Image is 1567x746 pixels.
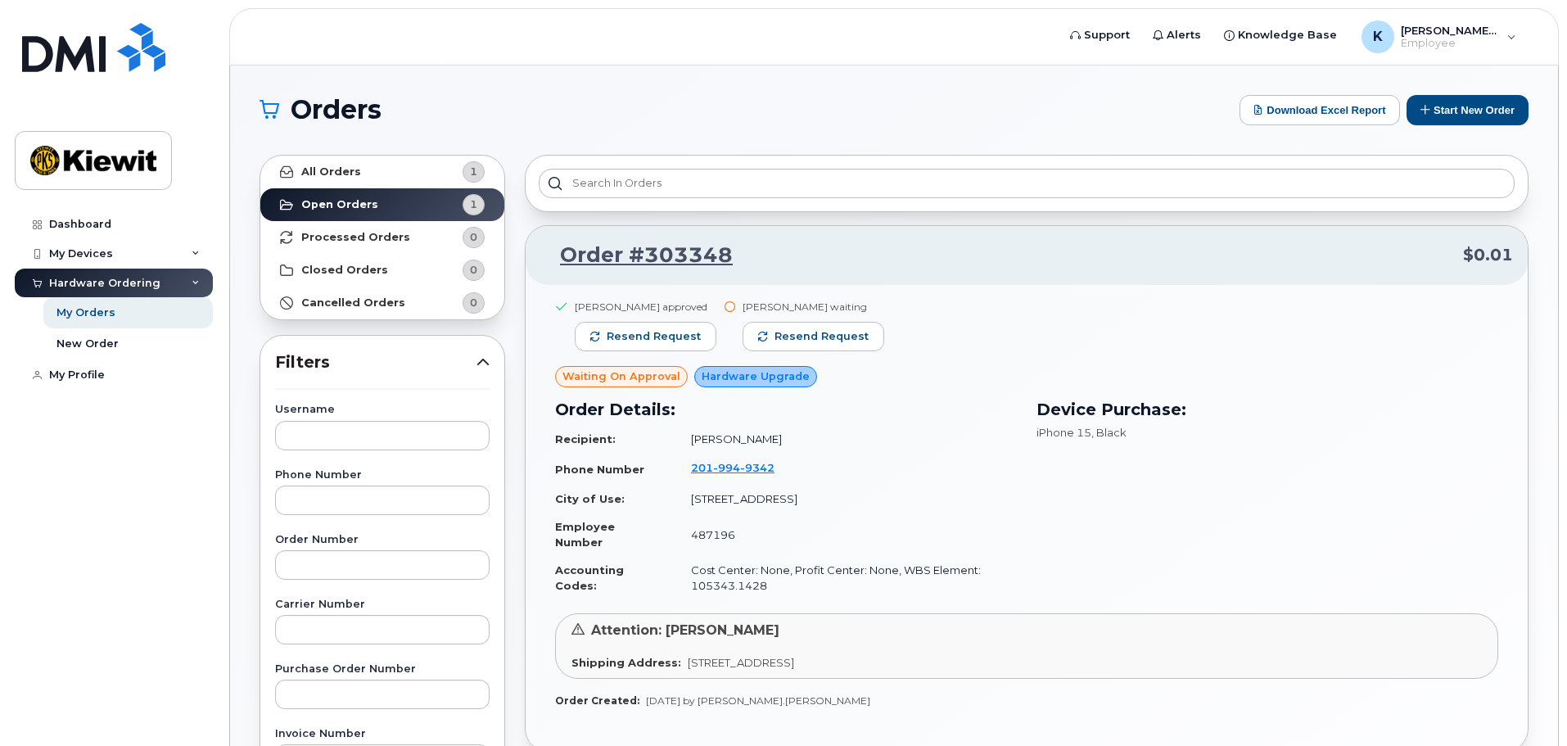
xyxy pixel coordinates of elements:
[301,296,405,310] strong: Cancelled Orders
[646,694,870,707] span: [DATE] by [PERSON_NAME].[PERSON_NAME]
[774,329,869,344] span: Resend request
[260,221,504,254] a: Processed Orders0
[301,231,410,244] strong: Processed Orders
[275,470,490,481] label: Phone Number
[1407,95,1529,125] button: Start New Order
[301,165,361,179] strong: All Orders
[555,432,616,445] strong: Recipient:
[275,599,490,610] label: Carrier Number
[1496,675,1555,734] iframe: Messenger Launcher
[555,563,624,592] strong: Accounting Codes:
[555,397,1017,422] h3: Order Details:
[743,300,884,314] div: [PERSON_NAME] waiting
[1463,243,1513,267] span: $0.01
[676,513,1017,556] td: 487196
[575,322,716,351] button: Resend request
[301,264,388,277] strong: Closed Orders
[555,463,644,476] strong: Phone Number
[555,694,639,707] strong: Order Created:
[676,425,1017,454] td: [PERSON_NAME]
[740,461,774,474] span: 9342
[275,729,490,739] label: Invoice Number
[743,322,884,351] button: Resend request
[562,368,680,384] span: Waiting On Approval
[301,198,378,211] strong: Open Orders
[1091,426,1127,439] span: , Black
[607,329,701,344] span: Resend request
[1036,397,1498,422] h3: Device Purchase:
[260,254,504,287] a: Closed Orders0
[291,97,382,122] span: Orders
[470,229,477,245] span: 0
[676,485,1017,513] td: [STREET_ADDRESS]
[275,350,476,374] span: Filters
[555,520,615,549] strong: Employee Number
[591,622,779,638] span: Attention: [PERSON_NAME]
[571,656,681,669] strong: Shipping Address:
[540,241,733,270] a: Order #303348
[260,287,504,319] a: Cancelled Orders0
[275,664,490,675] label: Purchase Order Number
[713,461,740,474] span: 994
[702,368,810,384] span: Hardware Upgrade
[691,461,794,474] a: 2019949342
[676,556,1017,599] td: Cost Center: None, Profit Center: None, WBS Element: 105343.1428
[260,156,504,188] a: All Orders1
[1240,95,1400,125] button: Download Excel Report
[470,164,477,179] span: 1
[470,295,477,310] span: 0
[555,492,625,505] strong: City of Use:
[1036,426,1091,439] span: iPhone 15
[470,197,477,212] span: 1
[260,188,504,221] a: Open Orders1
[575,300,716,314] div: [PERSON_NAME] approved
[691,461,774,474] span: 201
[470,262,477,278] span: 0
[539,169,1515,198] input: Search in orders
[275,535,490,545] label: Order Number
[688,656,794,669] span: [STREET_ADDRESS]
[275,405,490,415] label: Username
